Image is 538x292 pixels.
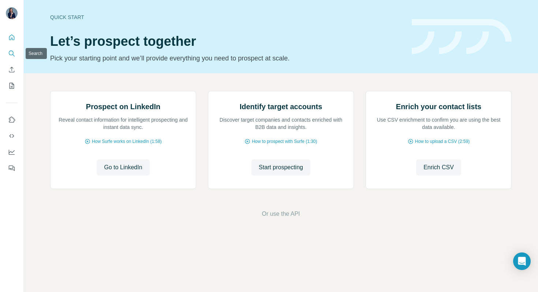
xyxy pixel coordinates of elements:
[58,116,188,131] p: Reveal contact information for intelligent prospecting and instant data sync.
[6,31,18,44] button: Quick start
[216,116,346,131] p: Discover target companies and contacts enriched with B2B data and insights.
[6,145,18,159] button: Dashboard
[6,129,18,143] button: Use Surfe API
[6,162,18,175] button: Feedback
[50,53,403,63] p: Pick your starting point and we’ll provide everything you need to prospect at scale.
[86,101,160,112] h2: Prospect on LinkedIn
[6,7,18,19] img: Avatar
[259,163,303,172] span: Start prospecting
[396,101,481,112] h2: Enrich your contact lists
[416,159,461,175] button: Enrich CSV
[513,252,531,270] div: Open Intercom Messenger
[412,19,512,55] img: banner
[262,210,300,218] button: Or use the API
[6,63,18,76] button: Enrich CSV
[415,138,470,145] span: How to upload a CSV (2:59)
[251,159,310,175] button: Start prospecting
[252,138,317,145] span: How to prospect with Surfe (1:30)
[50,14,403,21] div: Quick start
[423,163,454,172] span: Enrich CSV
[50,34,403,49] h1: Let’s prospect together
[6,113,18,126] button: Use Surfe on LinkedIn
[6,47,18,60] button: Search
[6,79,18,92] button: My lists
[373,116,504,131] p: Use CSV enrichment to confirm you are using the best data available.
[97,159,149,175] button: Go to LinkedIn
[104,163,142,172] span: Go to LinkedIn
[240,101,322,112] h2: Identify target accounts
[92,138,162,145] span: How Surfe works on LinkedIn (1:58)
